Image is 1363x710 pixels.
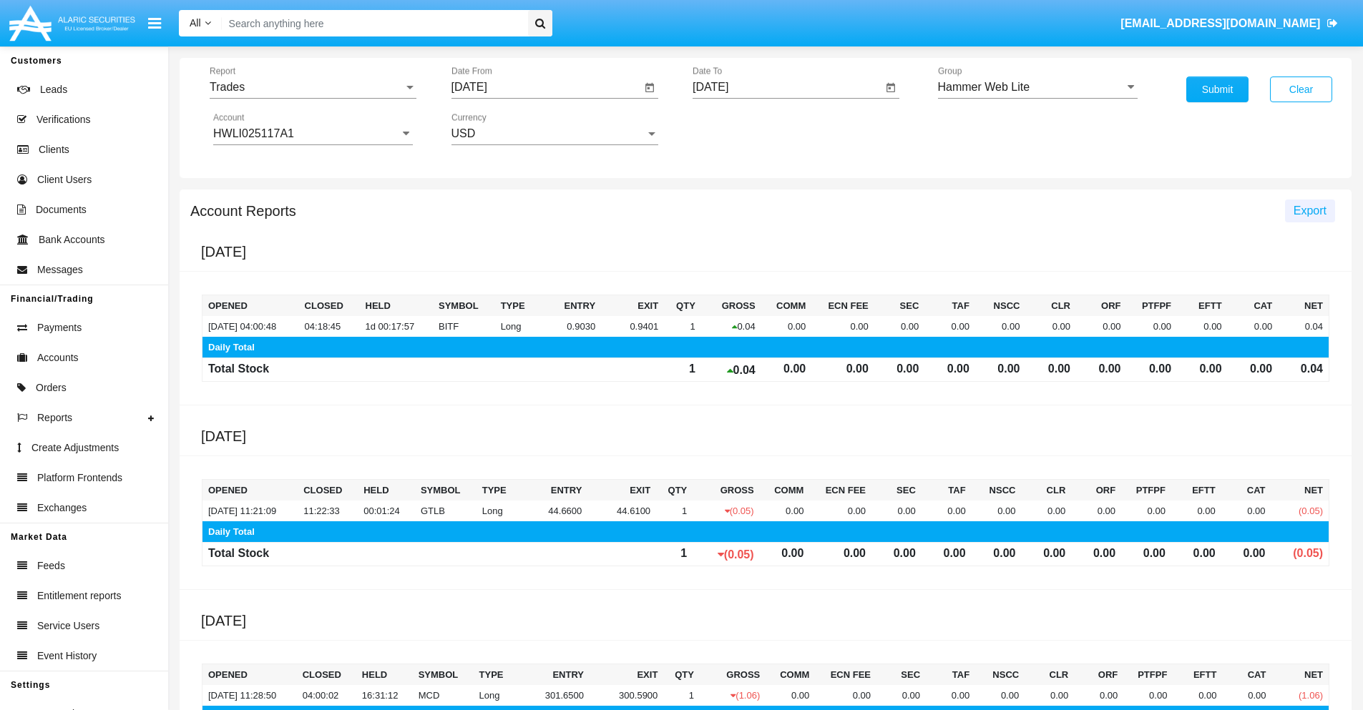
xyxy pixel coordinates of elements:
span: Verifications [36,112,90,127]
span: Platform Frontends [37,470,122,485]
td: 0.00 [924,316,975,337]
td: (1.06) [700,685,766,706]
th: SEC [876,664,926,686]
td: 0.04 [1278,358,1329,382]
td: 0.00 [1221,543,1271,566]
td: GTLB [415,501,477,521]
td: Total Stock [202,358,299,382]
button: Clear [1270,77,1332,102]
th: ORF [1074,664,1123,686]
td: (1.06) [1272,685,1329,706]
button: Open calendar [641,79,658,97]
td: 0.00 [1021,543,1071,566]
th: Held [360,295,433,317]
td: 0.04 [1278,316,1329,337]
th: Symbol [413,664,474,686]
td: 0.9401 [601,316,664,337]
th: Gross [700,664,766,686]
th: CAT [1222,664,1271,686]
td: 301.6500 [516,685,590,706]
th: Held [358,480,415,501]
th: SEC [871,480,922,501]
td: 0.00 [1171,501,1221,521]
th: TAF [926,664,975,686]
th: SEC [874,295,925,317]
td: 04:18:45 [299,316,360,337]
td: 0.00 [1076,316,1127,337]
span: USD [451,127,476,139]
td: MCD [413,685,474,706]
td: 0.00 [874,316,925,337]
td: 0.00 [871,501,922,521]
button: Open calendar [882,79,899,97]
span: Orders [36,380,67,395]
td: 0.00 [761,316,812,337]
th: Closed [298,480,358,501]
th: Ecn Fee [811,295,874,317]
th: CAT [1228,295,1279,317]
td: 44.6600 [519,501,588,521]
td: 0.00 [874,358,925,382]
td: 0.00 [809,501,871,521]
span: Create Adjustments [31,440,119,455]
th: EFTT [1173,664,1222,686]
td: BITF [433,316,495,337]
th: Type [495,295,538,317]
th: ORF [1076,295,1127,317]
span: Event History [37,649,97,664]
th: TAF [922,480,972,501]
th: CLR [1025,295,1076,317]
th: EFTT [1171,480,1221,501]
td: Daily Total [202,337,1329,358]
td: 44.6100 [587,501,656,521]
td: 0.00 [1173,685,1222,706]
th: Ecn Fee [815,664,876,686]
th: NSCC [975,295,1026,317]
span: Leads [40,82,67,97]
td: 0.00 [1076,358,1127,382]
th: NSCC [972,480,1022,501]
h5: Account Reports [190,205,296,217]
th: Exit [590,664,663,686]
td: 0.00 [760,501,810,521]
td: 0.00 [1221,501,1271,521]
th: TAF [924,295,975,317]
th: ORF [1071,480,1121,501]
td: 0.00 [1025,685,1074,706]
td: 0.00 [1121,501,1171,521]
td: 0.00 [1127,316,1178,337]
span: Exchanges [37,501,87,516]
span: Export [1294,204,1327,217]
th: Closed [297,664,356,686]
th: Gross [693,480,759,501]
td: 0.00 [1025,358,1076,382]
h5: [DATE] [201,428,1352,445]
span: Entitlement reports [37,588,122,603]
td: Long [474,685,516,706]
td: 0.00 [811,316,874,337]
th: Qty [663,664,700,686]
td: 0.00 [972,543,1022,566]
th: Gross [701,295,761,317]
span: Bank Accounts [39,232,105,247]
th: Type [474,664,516,686]
th: Opened [202,480,298,501]
th: Opened [202,295,299,317]
td: (0.05) [693,501,759,521]
td: 0.9030 [538,316,601,337]
span: Messages [37,262,83,277]
td: [DATE] 11:28:50 [202,685,297,706]
th: CLR [1025,664,1074,686]
span: Trades [210,81,245,93]
td: [DATE] 11:21:09 [202,501,298,521]
span: Clients [39,142,69,157]
td: 0.00 [760,543,810,566]
td: 0.00 [975,358,1026,382]
td: 0.00 [975,685,1025,706]
td: 1 [664,358,701,382]
td: 1d 00:17:57 [360,316,433,337]
th: Comm [761,295,812,317]
th: Entry [519,480,588,501]
td: Long [495,316,538,337]
td: 0.00 [1177,358,1228,382]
